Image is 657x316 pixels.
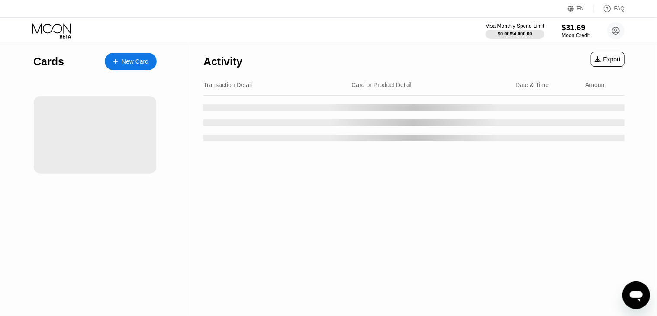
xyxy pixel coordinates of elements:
[562,32,590,39] div: Moon Credit
[515,81,549,88] div: Date & Time
[486,23,544,29] div: Visa Monthly Spend Limit
[562,23,590,32] div: $31.69
[591,52,625,67] div: Export
[622,281,650,309] iframe: Кнопка запуска окна обмена сообщениями
[203,81,252,88] div: Transaction Detail
[105,53,157,70] div: New Card
[351,81,412,88] div: Card or Product Detail
[33,55,64,68] div: Cards
[594,4,625,13] div: FAQ
[614,6,625,12] div: FAQ
[203,55,242,68] div: Activity
[595,56,621,63] div: Export
[486,23,544,39] div: Visa Monthly Spend Limit$0.00/$4,000.00
[585,81,606,88] div: Amount
[498,31,532,36] div: $0.00 / $4,000.00
[562,23,590,39] div: $31.69Moon Credit
[577,6,584,12] div: EN
[122,58,148,65] div: New Card
[568,4,594,13] div: EN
